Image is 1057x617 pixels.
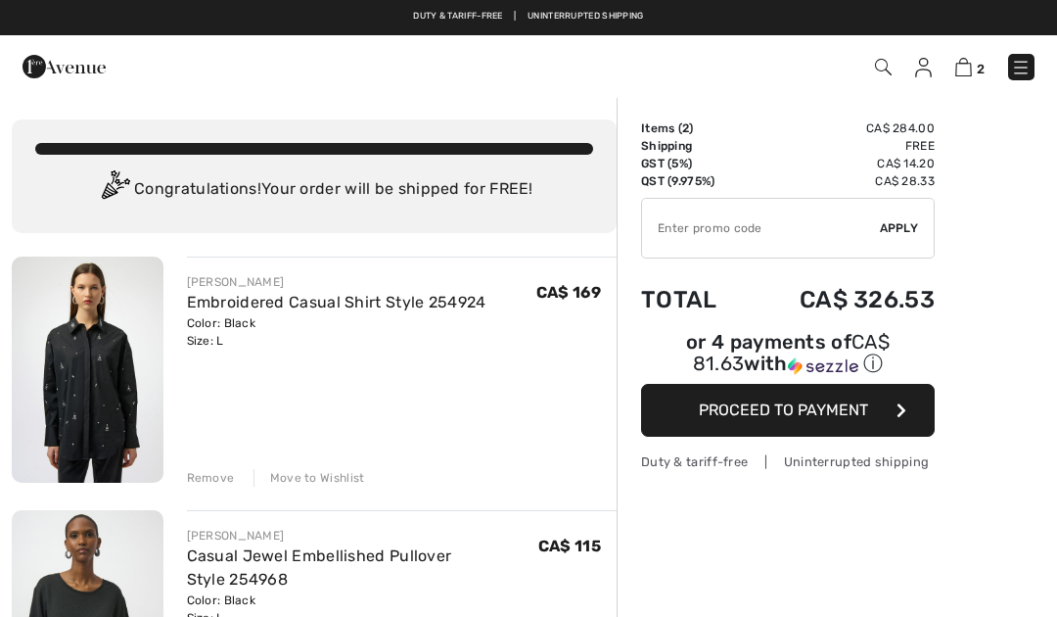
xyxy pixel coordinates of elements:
td: Total [641,266,747,333]
img: Search [875,59,892,75]
button: Proceed to Payment [641,384,935,437]
td: Shipping [641,137,747,155]
div: [PERSON_NAME] [187,527,538,545]
td: Free [747,137,935,155]
img: Congratulation2.svg [95,170,134,210]
span: 2 [977,62,985,76]
a: 2 [955,55,985,78]
span: CA$ 81.63 [693,330,890,375]
div: Move to Wishlist [253,469,365,487]
input: Promo code [642,199,880,258]
td: GST (5%) [641,155,747,172]
div: or 4 payments of with [641,333,935,377]
td: CA$ 28.33 [747,172,935,190]
td: Items ( ) [641,119,747,137]
span: Proceed to Payment [699,401,868,419]
div: Duty & tariff-free | Uninterrupted shipping [641,452,935,471]
img: Shopping Bag [955,58,972,76]
div: Color: Black Size: L [187,314,486,350]
td: CA$ 326.53 [747,266,935,333]
td: QST (9.975%) [641,172,747,190]
a: Embroidered Casual Shirt Style 254924 [187,293,486,311]
td: CA$ 14.20 [747,155,935,172]
span: 2 [682,121,689,135]
img: Embroidered Casual Shirt Style 254924 [12,257,163,483]
div: Congratulations! Your order will be shipped for FREE! [35,170,593,210]
div: Remove [187,469,235,487]
span: Apply [880,219,919,237]
div: [PERSON_NAME] [187,273,486,291]
img: 1ère Avenue [23,47,106,86]
a: 1ère Avenue [23,56,106,74]
span: CA$ 115 [538,537,601,555]
td: CA$ 284.00 [747,119,935,137]
a: Casual Jewel Embellished Pullover Style 254968 [187,546,452,589]
img: Menu [1011,58,1031,77]
div: or 4 payments ofCA$ 81.63withSezzle Click to learn more about Sezzle [641,333,935,384]
span: CA$ 169 [536,283,601,302]
img: Sezzle [788,357,858,375]
img: My Info [915,58,932,77]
